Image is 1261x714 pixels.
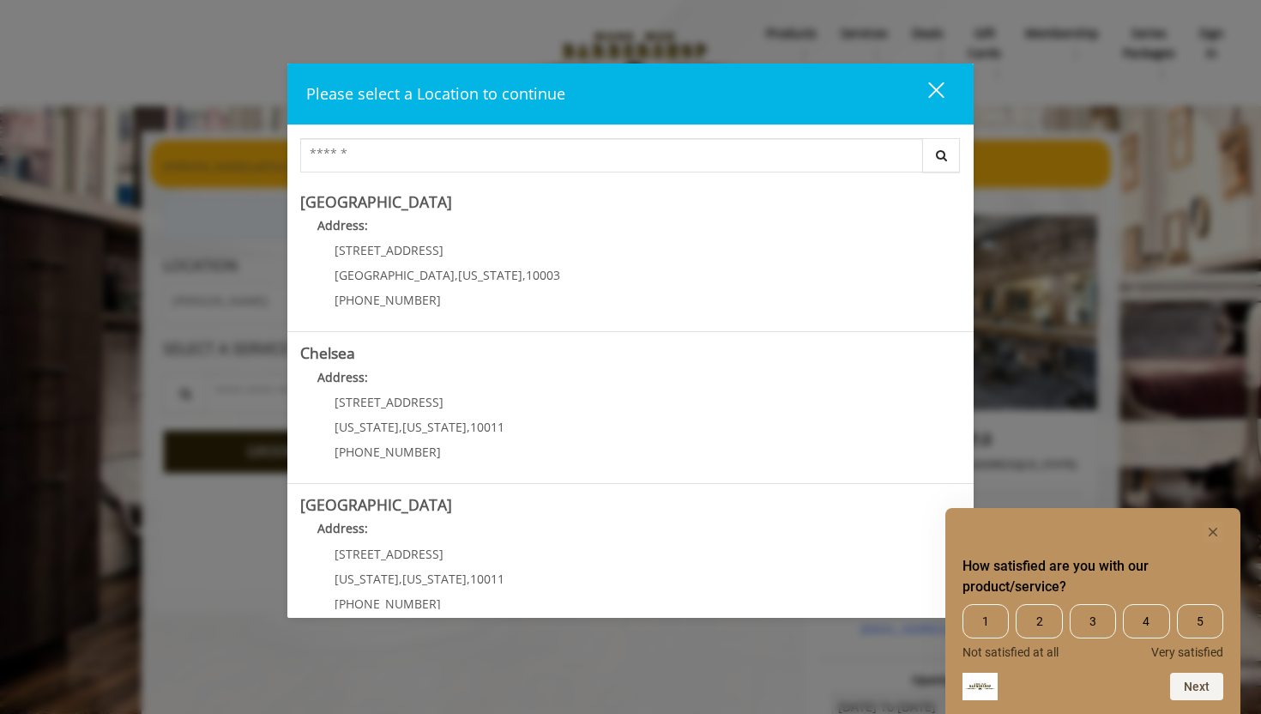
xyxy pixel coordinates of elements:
span: [US_STATE] [458,267,522,283]
span: 3 [1070,604,1116,638]
span: [US_STATE] [335,419,399,435]
span: Not satisfied at all [962,645,1059,659]
span: , [467,571,470,587]
span: [STREET_ADDRESS] [335,242,443,258]
div: How satisfied are you with our product/service? Select an option from 1 to 5, with 1 being Not sa... [962,604,1223,659]
span: [US_STATE] [335,571,399,587]
h2: How satisfied are you with our product/service? Select an option from 1 to 5, with 1 being Not sa... [962,556,1223,597]
span: , [522,267,526,283]
span: [STREET_ADDRESS] [335,546,443,562]
b: [GEOGRAPHIC_DATA] [300,191,452,212]
span: 4 [1123,604,1169,638]
button: Hide survey [1203,522,1223,542]
div: close dialog [908,81,943,106]
input: Search Center [300,138,923,172]
b: [GEOGRAPHIC_DATA] [300,494,452,515]
span: [PHONE_NUMBER] [335,444,441,460]
span: [PHONE_NUMBER] [335,292,441,308]
b: Address: [317,369,368,385]
span: , [455,267,458,283]
span: 10011 [470,419,504,435]
span: Very satisfied [1151,645,1223,659]
i: Search button [932,149,951,161]
span: 1 [962,604,1009,638]
span: [US_STATE] [402,571,467,587]
button: Next question [1170,673,1223,700]
span: 10011 [470,571,504,587]
span: 10003 [526,267,560,283]
span: [US_STATE] [402,419,467,435]
span: [PHONE_NUMBER] [335,596,441,612]
div: How satisfied are you with our product/service? Select an option from 1 to 5, with 1 being Not sa... [962,522,1223,700]
span: 5 [1177,604,1223,638]
span: [GEOGRAPHIC_DATA] [335,267,455,283]
span: , [399,571,402,587]
span: 2 [1016,604,1062,638]
b: Chelsea [300,342,355,363]
span: Please select a Location to continue [306,83,565,104]
b: Address: [317,520,368,536]
button: close dialog [896,76,955,112]
span: , [399,419,402,435]
div: Center Select [300,138,961,181]
b: Address: [317,217,368,233]
span: , [467,419,470,435]
span: [STREET_ADDRESS] [335,394,443,410]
